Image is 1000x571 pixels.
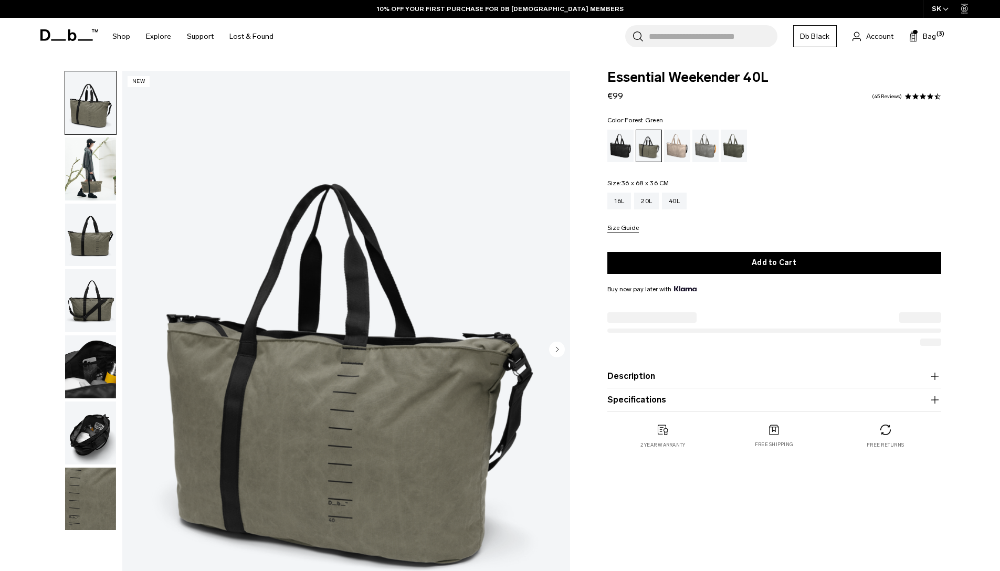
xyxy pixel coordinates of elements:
[867,441,904,449] p: Free returns
[607,71,941,84] span: Essential Weekender 40L
[936,30,944,39] span: (3)
[872,94,902,99] a: 45 reviews
[146,18,171,55] a: Explore
[622,179,669,187] span: 36 x 68 x 36 CM
[65,269,116,332] img: Essential Weekender 40L Forest Green
[607,252,941,274] button: Add to Cart
[607,193,631,209] a: 16L
[549,341,565,359] button: Next slide
[607,117,664,123] legend: Color:
[625,117,663,124] span: Forest Green
[640,441,686,449] p: 2 year warranty
[755,441,793,448] p: Free shipping
[65,71,116,134] img: Essential Weekender 40L Forest Green
[909,30,936,43] button: Bag (3)
[65,269,117,333] button: Essential Weekender 40L Forest Green
[607,130,634,162] a: Black Out
[923,31,936,42] span: Bag
[128,76,150,87] p: New
[866,31,893,42] span: Account
[65,203,117,267] button: Essential Weekender 40L Forest Green
[65,137,117,201] button: Essential Weekender 40L Forest Green
[65,138,116,200] img: Essential Weekender 40L Forest Green
[793,25,837,47] a: Db Black
[229,18,273,55] a: Lost & Found
[104,18,281,55] nav: Main Navigation
[721,130,747,162] a: Moss Green
[607,180,669,186] legend: Size:
[852,30,893,43] a: Account
[607,284,697,294] span: Buy now pay later with
[65,71,117,135] button: Essential Weekender 40L Forest Green
[664,130,690,162] a: Fogbow Beige
[65,335,117,399] button: Essential Weekender 40L Forest Green
[662,193,687,209] a: 40L
[607,370,941,383] button: Description
[65,467,117,531] button: Essential Weekender 40L Forest Green
[112,18,130,55] a: Shop
[634,193,659,209] a: 20L
[692,130,719,162] a: Sand Grey
[65,468,116,531] img: Essential Weekender 40L Forest Green
[607,225,639,232] button: Size Guide
[607,394,941,406] button: Specifications
[607,91,623,101] span: €99
[377,4,624,14] a: 10% OFF YOUR FIRST PURCHASE FOR DB [DEMOGRAPHIC_DATA] MEMBERS
[674,286,697,291] img: {"height" => 20, "alt" => "Klarna"}
[65,401,116,464] img: Essential Weekender 40L Forest Green
[65,335,116,398] img: Essential Weekender 40L Forest Green
[65,204,116,267] img: Essential Weekender 40L Forest Green
[187,18,214,55] a: Support
[65,401,117,465] button: Essential Weekender 40L Forest Green
[636,130,662,162] a: Forest Green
